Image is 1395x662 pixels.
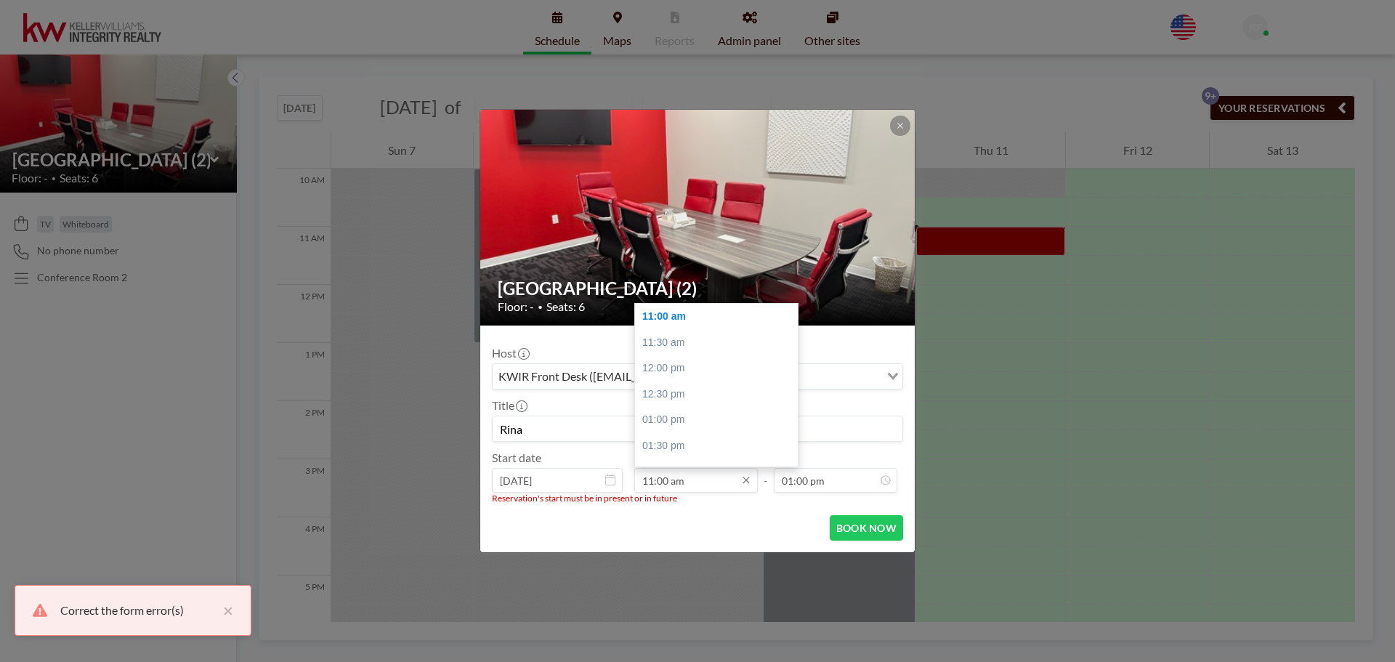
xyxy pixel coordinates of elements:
span: KWIR Front Desk ([EMAIL_ADDRESS][DOMAIN_NAME]) [496,367,792,386]
li: Reservation's start must be in present or in future [492,493,903,504]
label: Host [492,346,528,360]
span: Floor: - [498,299,534,314]
div: 01:30 pm [635,433,805,459]
input: KWIR's reservation [493,416,902,441]
div: 01:00 pm [635,407,805,433]
div: 11:30 am [635,330,805,356]
div: 11:00 am [635,304,805,330]
div: Correct the form error(s) [60,602,216,619]
label: Start date [492,451,541,465]
div: Search for option [493,364,902,389]
button: BOOK NOW [830,515,903,541]
label: Title [492,398,526,413]
button: close [216,602,233,619]
h2: [GEOGRAPHIC_DATA] (2) [498,278,899,299]
span: - [764,456,768,488]
span: • [538,302,543,312]
span: Seats: 6 [546,299,585,314]
div: 02:00 pm [635,459,805,485]
div: 12:30 pm [635,382,805,408]
img: 537.jpg [480,54,916,381]
input: Search for option [793,367,878,386]
div: 12:00 pm [635,355,805,382]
